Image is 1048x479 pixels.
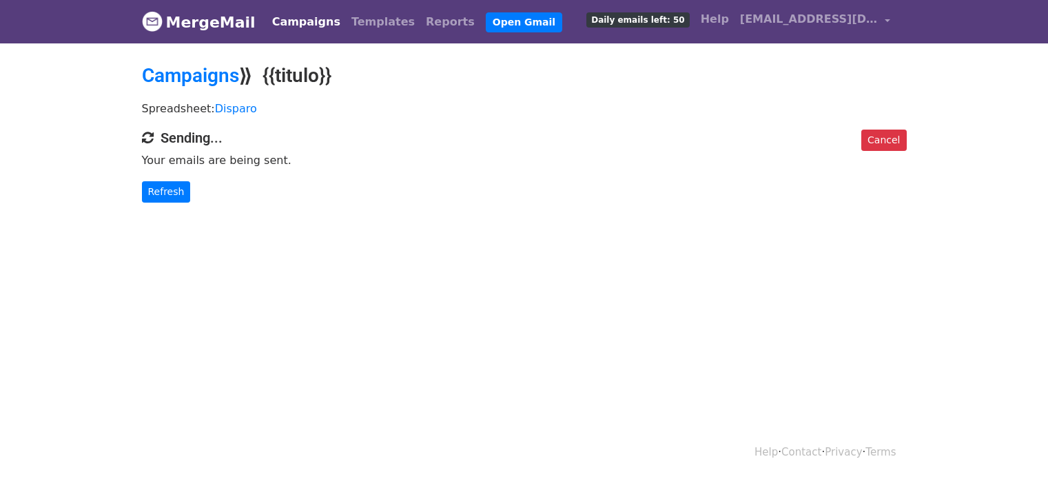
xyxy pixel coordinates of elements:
a: Terms [865,446,896,458]
span: [EMAIL_ADDRESS][DOMAIN_NAME] [740,11,878,28]
a: Open Gmail [486,12,562,32]
h2: ⟫ {{titulo}} [142,64,907,88]
a: MergeMail [142,8,256,37]
a: Reports [420,8,480,36]
a: Privacy [825,446,862,458]
a: Templates [346,8,420,36]
img: MergeMail logo [142,11,163,32]
a: Contact [781,446,821,458]
a: Help [695,6,734,33]
a: Daily emails left: 50 [581,6,695,33]
a: Cancel [861,130,906,151]
a: Campaigns [142,64,239,87]
a: Help [754,446,778,458]
a: Refresh [142,181,191,203]
p: Spreadsheet: [142,101,907,116]
a: Disparo [215,102,257,115]
h4: Sending... [142,130,907,146]
a: [EMAIL_ADDRESS][DOMAIN_NAME] [734,6,896,38]
span: Daily emails left: 50 [586,12,689,28]
p: Your emails are being sent. [142,153,907,167]
a: Campaigns [267,8,346,36]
